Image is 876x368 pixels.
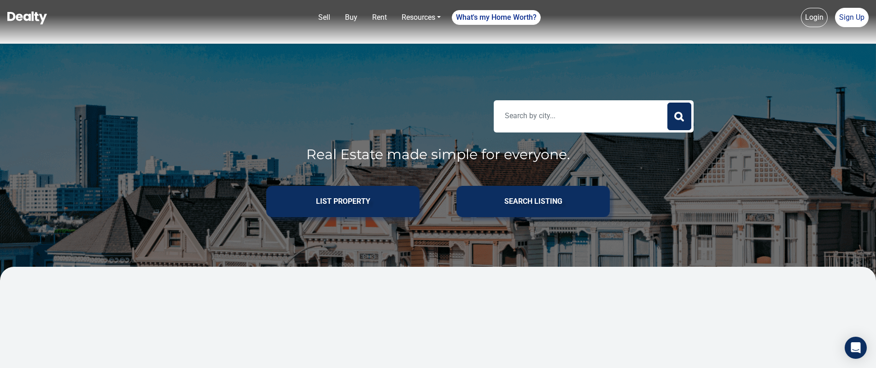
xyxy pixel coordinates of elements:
img: Dealty - Buy, Sell & Rent Homes [7,11,47,24]
input: Search by city... [496,105,665,126]
a: Sell [315,8,334,27]
button: List PROPERTY [266,186,420,217]
button: SEARCH LISTING [456,186,610,217]
a: Sign Up [835,8,869,27]
iframe: BigID CMP Widget [5,340,32,368]
a: Rent [368,8,391,27]
p: Real Estate made simple for everyone. [266,146,610,163]
a: What's my Home Worth? [452,10,541,25]
a: Buy [341,8,361,27]
div: Open Intercom Messenger [845,337,867,359]
a: Resources [398,8,444,27]
a: Login [801,8,828,27]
